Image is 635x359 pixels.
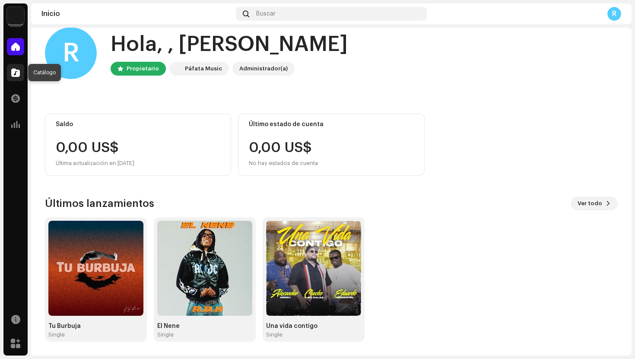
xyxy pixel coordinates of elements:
[56,158,220,168] div: Última actualización en [DATE]
[48,331,65,338] div: Single
[256,10,276,17] span: Buscar
[127,64,159,74] div: Propietario
[157,331,174,338] div: Single
[238,114,424,176] re-o-card-value: Último estado de cuenta
[266,323,361,330] div: Una vida contigo
[171,64,181,74] img: 594a6a2b-402e-48c3-9023-4c54ecc2b95b
[41,10,232,17] div: Inicio
[45,27,97,79] div: R
[48,323,143,330] div: Tu Burbuja
[111,31,348,58] div: Hola, , [PERSON_NAME]
[249,158,318,168] div: No hay estados de cuenta
[571,197,618,210] button: Ver todo
[56,121,220,128] div: Saldo
[249,121,413,128] div: Último estado de cuenta
[7,7,24,24] img: 594a6a2b-402e-48c3-9023-4c54ecc2b95b
[266,331,283,338] div: Single
[607,7,621,21] div: R
[266,221,361,316] img: 1267cd42-daf1-46b1-b603-198819b646e3
[45,197,154,210] h3: Últimos lanzamientos
[578,195,602,212] span: Ver todo
[157,323,252,330] div: El Nene
[157,221,252,316] img: 6fb0a0f7-6654-4522-999e-b9007e2f4993
[185,64,222,74] div: Páfata Music
[239,64,288,74] div: Administrador(a)
[48,221,143,316] img: 36306627-a5a0-472f-a371-126921b1d8ec
[45,114,231,176] re-o-card-value: Saldo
